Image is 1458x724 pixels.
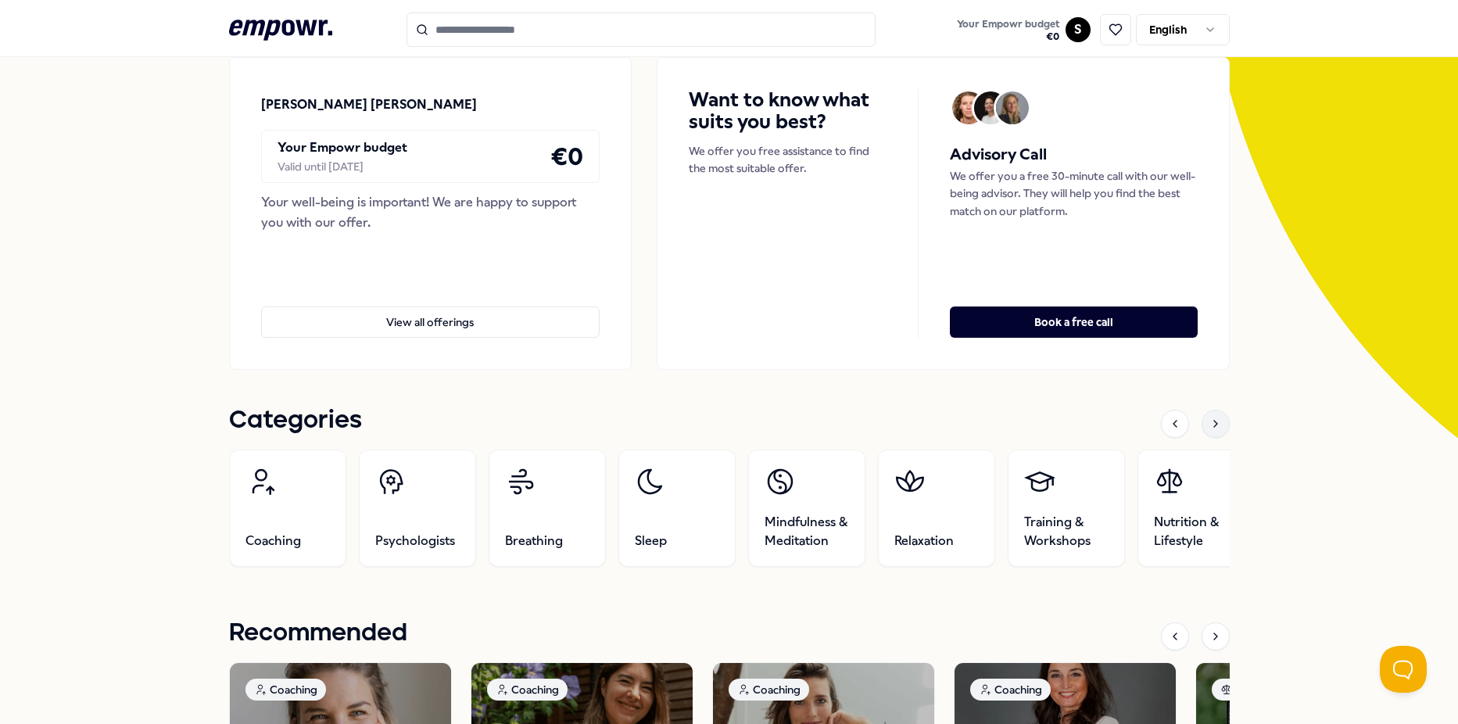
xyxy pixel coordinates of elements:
span: Training & Workshops [1024,513,1109,550]
button: Book a free call [950,306,1197,338]
p: We offer you a free 30-minute call with our well-being advisor. They will help you find the best ... [950,167,1197,220]
h5: Advisory Call [950,142,1197,167]
p: Your Empowr budget [278,138,407,158]
h4: € 0 [550,137,583,176]
span: Psychologists [375,532,455,550]
iframe: Help Scout Beacon - Open [1380,646,1427,693]
h4: Want to know what suits you best? [689,89,887,133]
span: Your Empowr budget [957,18,1059,30]
a: Mindfulness & Meditation [748,450,865,567]
a: Nutrition & Lifestyle [1137,450,1255,567]
span: Coaching [245,532,301,550]
span: Sleep [635,532,667,550]
a: Training & Workshops [1008,450,1125,567]
img: Avatar [996,91,1029,124]
span: Nutrition & Lifestyle [1154,513,1238,550]
div: Your well-being is important! We are happy to support you with our offer. [261,192,600,232]
img: Avatar [952,91,985,124]
a: View all offerings [261,281,600,338]
button: View all offerings [261,306,600,338]
a: Breathing [489,450,606,567]
span: Mindfulness & Meditation [765,513,849,550]
button: Your Empowr budget€0 [954,15,1062,46]
span: € 0 [957,30,1059,43]
p: We offer you free assistance to find the most suitable offer. [689,142,887,177]
p: [PERSON_NAME] [PERSON_NAME] [261,95,477,115]
a: Your Empowr budget€0 [951,13,1066,46]
div: Nutrition & Lifestyle [1212,679,1348,701]
div: Coaching [245,679,326,701]
a: Coaching [229,450,346,567]
div: Coaching [970,679,1051,701]
img: Avatar [974,91,1007,124]
span: Relaxation [894,532,954,550]
input: Search for products, categories or subcategories [407,13,876,47]
div: Valid until [DATE] [278,158,407,175]
a: Sleep [618,450,736,567]
a: Psychologists [359,450,476,567]
span: Breathing [505,532,563,550]
h1: Recommended [229,614,407,653]
div: Coaching [729,679,809,701]
button: S [1066,17,1091,42]
div: Coaching [487,679,568,701]
a: Relaxation [878,450,995,567]
h1: Categories [229,401,362,440]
